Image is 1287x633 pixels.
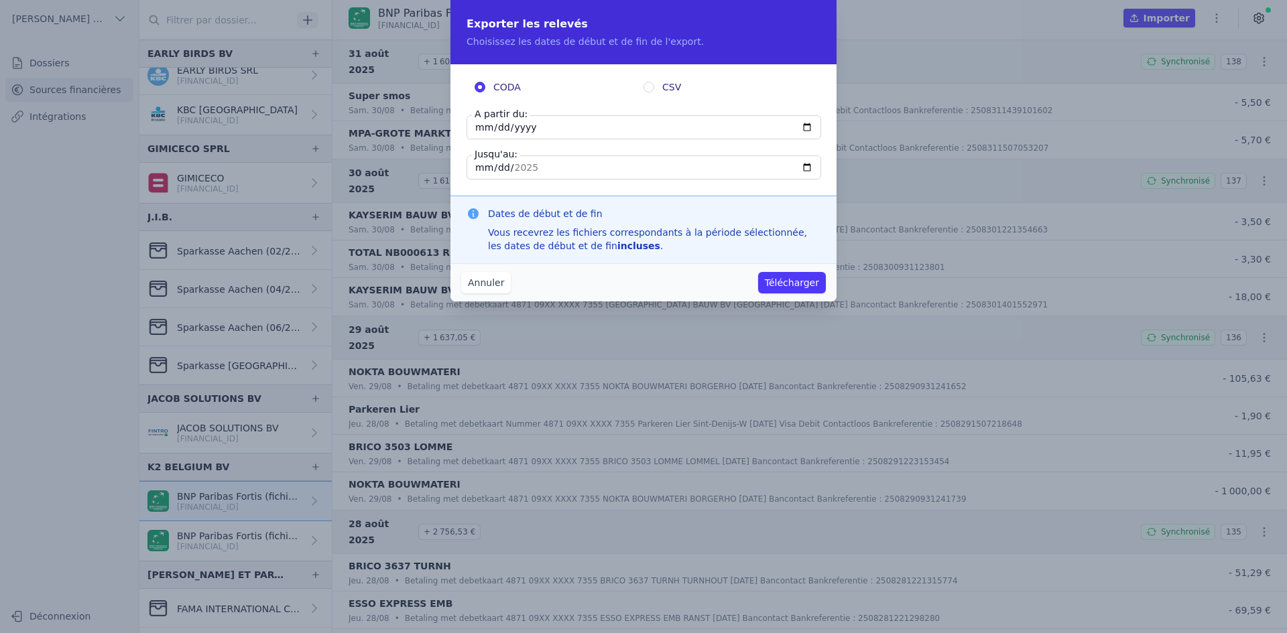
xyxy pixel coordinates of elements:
[475,82,485,92] input: CODA
[643,80,812,94] label: CSV
[472,107,530,121] label: A partir du:
[472,147,520,161] label: Jusqu'au:
[461,272,511,293] button: Annuler
[617,240,660,251] strong: incluses
[488,207,820,220] h3: Dates de début et de fin
[493,80,521,94] span: CODA
[467,35,820,48] p: Choisissez les dates de début et de fin de l'export.
[475,80,643,94] label: CODA
[758,272,826,293] button: Télécharger
[643,82,654,92] input: CSV
[488,226,820,253] div: Vous recevrez les fichiers correspondants à la période sélectionnée, les dates de début et de fin .
[467,16,820,32] h2: Exporter les relevés
[662,80,681,94] span: CSV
